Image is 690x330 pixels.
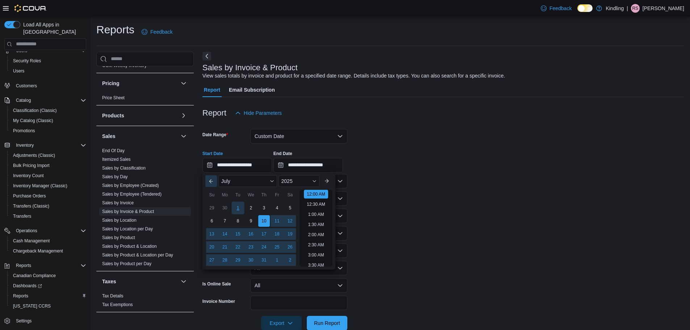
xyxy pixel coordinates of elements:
button: Reports [1,260,89,271]
button: Settings [1,316,89,326]
div: day-29 [232,254,244,266]
li: 2:30 AM [305,241,327,249]
div: day-26 [284,241,296,253]
button: Catalog [1,95,89,105]
a: Sales by Employee (Created) [102,183,159,188]
div: day-2 [284,254,296,266]
button: Pricing [102,80,178,87]
div: day-9 [245,215,257,227]
h3: Taxes [102,278,116,285]
span: Inventory [16,142,34,148]
a: End Of Day [102,148,125,153]
button: Pricing [179,79,188,88]
span: Sales by Invoice [102,200,134,206]
span: Classification (Classic) [10,106,86,115]
span: Sales by Product per Day [102,261,151,267]
button: Operations [1,226,89,236]
p: | [627,4,628,13]
button: Custom Date [250,129,347,143]
span: Operations [16,228,37,234]
button: Products [102,112,178,119]
a: Security Roles [10,57,44,65]
button: Next [202,52,211,60]
span: Chargeback Management [10,247,86,255]
button: Operations [13,226,40,235]
button: Customers [1,80,89,91]
div: Taxes [96,292,194,312]
div: day-22 [232,241,244,253]
span: Settings [16,318,32,324]
label: Is Online Sale [202,281,231,287]
div: Mo [219,189,231,201]
a: Customers [13,82,40,90]
span: Transfers (Classic) [13,203,49,209]
label: Start Date [202,151,223,156]
button: Promotions [7,126,89,136]
div: day-12 [284,215,296,227]
button: My Catalog (Classic) [7,116,89,126]
a: Chargeback Management [10,247,66,255]
div: day-15 [232,228,244,240]
button: Chargeback Management [7,246,89,256]
div: day-28 [219,254,231,266]
a: Sales by Location [102,218,137,223]
a: Sales by Location per Day [102,226,153,231]
div: day-24 [258,241,270,253]
span: Bulk Pricing Import [13,163,50,168]
span: Feedback [150,28,172,35]
span: Sales by Location per Day [102,226,153,232]
a: Sales by Classification [102,166,146,171]
span: Sales by Day [102,174,128,180]
a: Bulk Pricing Import [10,161,53,170]
span: Operations [13,226,86,235]
span: Dashboards [13,283,42,289]
a: Canadian Compliance [10,271,59,280]
span: Tax Exemptions [102,302,133,308]
button: All [250,278,347,293]
button: Sales [102,133,178,140]
div: Pricing [96,93,194,105]
span: Sales by Location [102,217,137,223]
button: Taxes [179,277,188,286]
span: Reports [13,293,28,299]
div: day-27 [206,254,218,266]
button: Transfers [7,211,89,221]
div: OCM [96,61,194,73]
button: Purchase Orders [7,191,89,201]
a: Users [10,67,27,75]
button: Inventory [13,141,37,150]
button: Open list of options [337,196,343,201]
span: Catalog [16,97,31,103]
span: Sales by Employee (Tendered) [102,191,162,197]
button: Next month [321,175,333,187]
h3: Products [102,112,124,119]
a: Feedback [139,25,175,39]
span: Customers [13,81,86,90]
button: Adjustments (Classic) [7,150,89,160]
a: Sales by Product & Location [102,244,157,249]
div: day-20 [206,241,218,253]
li: 1:00 AM [305,210,327,219]
p: Kindling [606,4,624,13]
div: day-7 [219,215,231,227]
div: Sa [284,189,296,201]
a: Reports [10,292,31,300]
a: Settings [13,317,34,325]
span: July [221,178,230,184]
span: Tax Details [102,293,124,299]
div: Button. Open the month selector. July is currently selected. [218,175,277,187]
span: Bulk Pricing Import [10,161,86,170]
label: End Date [273,151,292,156]
span: Cash Management [13,238,50,244]
div: day-4 [271,202,283,214]
span: Promotions [13,128,35,134]
label: Invoice Number [202,298,235,304]
span: Users [10,67,86,75]
a: Sales by Product [102,235,135,240]
h3: Sales [102,133,116,140]
button: Hide Parameters [232,106,285,120]
div: day-31 [258,254,270,266]
a: Tax Details [102,293,124,298]
span: Report [204,83,220,97]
